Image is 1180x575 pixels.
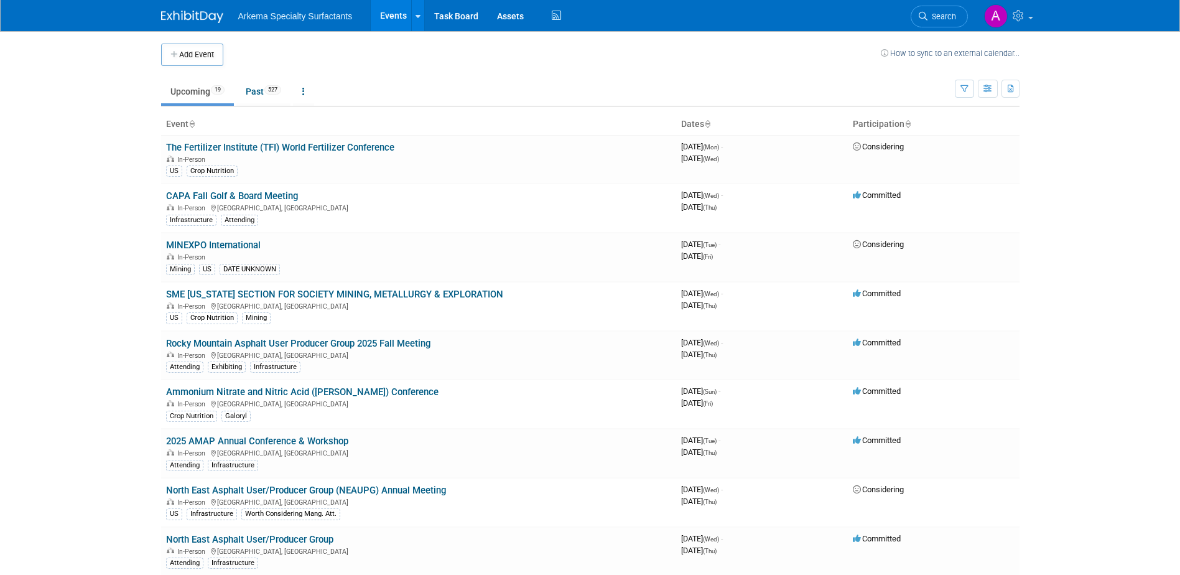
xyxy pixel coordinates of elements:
span: [DATE] [681,436,720,445]
a: Past527 [236,80,290,103]
div: [GEOGRAPHIC_DATA], [GEOGRAPHIC_DATA] [166,202,671,212]
span: (Wed) [703,291,719,297]
span: In-Person [177,498,209,507]
span: In-Person [177,302,209,311]
div: Attending [166,558,203,569]
div: Infrastructure [166,215,216,226]
span: [DATE] [681,338,723,347]
span: In-Person [177,156,209,164]
span: - [718,386,720,396]
span: In-Person [177,400,209,408]
span: - [721,142,723,151]
th: Event [161,114,676,135]
div: DATE UNKNOWN [220,264,280,275]
img: In-Person Event [167,400,174,406]
span: Committed [853,386,901,396]
img: In-Person Event [167,449,174,456]
a: Search [911,6,968,27]
span: Committed [853,534,901,543]
a: Sort by Event Name [188,119,195,129]
a: The Fertilizer Institute (TFI) World Fertilizer Conference [166,142,394,153]
div: [GEOGRAPHIC_DATA], [GEOGRAPHIC_DATA] [166,497,671,507]
span: (Wed) [703,536,719,543]
div: US [166,508,182,520]
span: (Tue) [703,437,717,444]
span: (Tue) [703,241,717,248]
div: [GEOGRAPHIC_DATA], [GEOGRAPHIC_DATA] [166,447,671,457]
span: [DATE] [681,154,719,163]
span: In-Person [177,352,209,360]
span: - [718,240,720,249]
span: In-Person [177,204,209,212]
span: (Thu) [703,548,717,554]
span: (Thu) [703,498,717,505]
div: Mining [166,264,195,275]
span: [DATE] [681,350,717,359]
a: Sort by Start Date [704,119,710,129]
div: Attending [166,362,203,373]
div: Attending [221,215,258,226]
span: [DATE] [681,447,717,457]
span: - [721,534,723,543]
span: - [721,190,723,200]
div: Galoryl [221,411,251,422]
a: How to sync to an external calendar... [881,49,1020,58]
span: Committed [853,436,901,445]
span: - [721,289,723,298]
span: - [718,436,720,445]
button: Add Event [161,44,223,66]
a: Upcoming19 [161,80,234,103]
span: Search [927,12,956,21]
a: MINEXPO International [166,240,261,251]
span: (Thu) [703,449,717,456]
span: 19 [211,85,225,95]
span: [DATE] [681,240,720,249]
span: (Wed) [703,487,719,493]
img: ExhibitDay [161,11,223,23]
span: Considering [853,240,904,249]
div: Exhibiting [208,362,246,373]
a: Rocky Mountain Asphalt User Producer Group 2025 Fall Meeting [166,338,430,349]
span: [DATE] [681,251,713,261]
span: (Sun) [703,388,717,395]
span: (Wed) [703,340,719,347]
img: In-Person Event [167,253,174,259]
span: Committed [853,338,901,347]
a: Ammonium Nitrate and Nitric Acid ([PERSON_NAME]) Conference [166,386,439,398]
a: North East Asphalt User/Producer Group [166,534,333,545]
span: - [721,485,723,494]
div: US [166,166,182,177]
div: Infrastructure [208,460,258,471]
th: Dates [676,114,848,135]
div: Infrastructure [250,362,300,373]
div: Worth Considering Mang. Att. [241,508,340,520]
span: [DATE] [681,142,723,151]
div: [GEOGRAPHIC_DATA], [GEOGRAPHIC_DATA] [166,546,671,556]
a: 2025 AMAP Annual Conference & Workshop [166,436,348,447]
span: [DATE] [681,497,717,506]
img: In-Person Event [167,302,174,309]
span: Considering [853,142,904,151]
span: [DATE] [681,546,717,555]
div: Mining [242,312,271,324]
span: [DATE] [681,289,723,298]
span: (Fri) [703,400,713,407]
span: (Fri) [703,253,713,260]
span: (Thu) [703,352,717,358]
span: [DATE] [681,190,723,200]
span: (Wed) [703,156,719,162]
span: In-Person [177,449,209,457]
a: Sort by Participation Type [904,119,911,129]
div: Crop Nutrition [187,312,238,324]
img: Amanda Pyatt [984,4,1008,28]
span: - [721,338,723,347]
div: Attending [166,460,203,471]
a: CAPA Fall Golf & Board Meeting [166,190,298,202]
img: In-Person Event [167,204,174,210]
span: Arkema Specialty Surfactants [238,11,353,21]
img: In-Person Event [167,156,174,162]
span: In-Person [177,253,209,261]
span: [DATE] [681,301,717,310]
a: North East Asphalt User/Producer Group (NEAUPG) Annual Meeting [166,485,446,496]
img: In-Person Event [167,498,174,505]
